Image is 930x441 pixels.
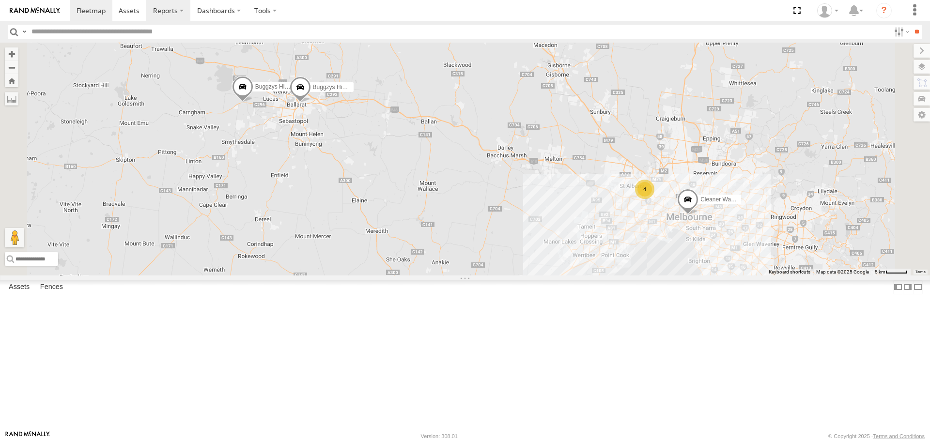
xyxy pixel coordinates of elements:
span: Cleaner Wagon #1 [700,197,749,203]
div: John Vu [814,3,842,18]
label: Map Settings [914,108,930,122]
button: Keyboard shortcuts [769,269,810,275]
a: Terms and Conditions [873,433,925,439]
button: Map Scale: 5 km per 42 pixels [872,269,911,275]
button: Zoom Home [5,74,18,87]
label: Search Query [20,25,28,39]
label: Assets [4,281,34,294]
button: Drag Pegman onto the map to open Street View [5,228,24,247]
label: Hide Summary Table [913,280,923,294]
button: Zoom out [5,61,18,74]
div: 4 [635,180,654,199]
label: Measure [5,92,18,106]
span: Map data ©2025 Google [816,269,869,274]
label: Dock Summary Table to the Right [903,280,913,294]
span: Buggzys HiAce #2 [313,84,360,91]
img: rand-logo.svg [10,7,60,14]
i: ? [876,3,892,18]
label: Fences [35,281,68,294]
span: Buggzys HiAce #1 [255,84,303,91]
label: Search Filter Options [890,25,911,39]
a: Visit our Website [5,431,50,441]
button: Zoom in [5,47,18,61]
label: Dock Summary Table to the Left [893,280,903,294]
div: Version: 308.01 [421,433,458,439]
a: Terms (opens in new tab) [915,270,926,274]
div: © Copyright 2025 - [828,433,925,439]
span: 5 km [875,269,885,274]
